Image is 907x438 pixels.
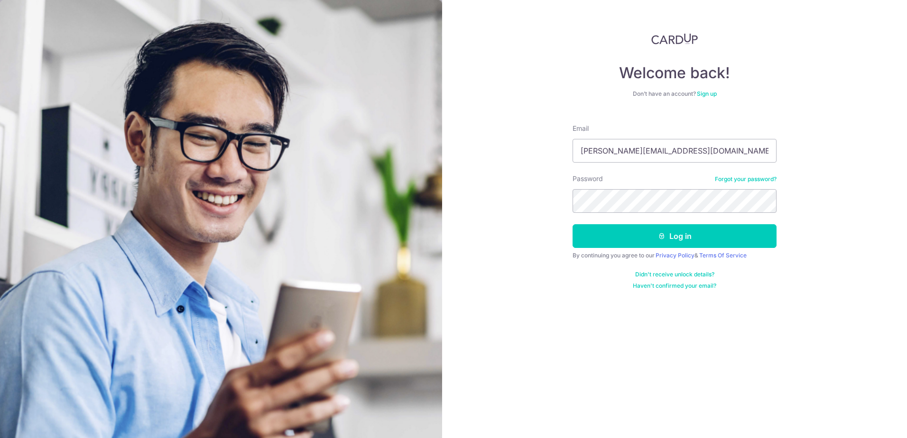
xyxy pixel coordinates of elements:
[573,252,777,259] div: By continuing you agree to our &
[715,175,777,183] a: Forgot your password?
[573,64,777,82] h4: Welcome back!
[635,271,714,278] a: Didn't receive unlock details?
[573,139,777,163] input: Enter your Email
[697,90,717,97] a: Sign up
[633,282,716,290] a: Haven't confirmed your email?
[573,224,777,248] button: Log in
[656,252,694,259] a: Privacy Policy
[573,90,777,98] div: Don’t have an account?
[573,124,589,133] label: Email
[573,174,603,183] label: Password
[651,33,698,45] img: CardUp Logo
[699,252,747,259] a: Terms Of Service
